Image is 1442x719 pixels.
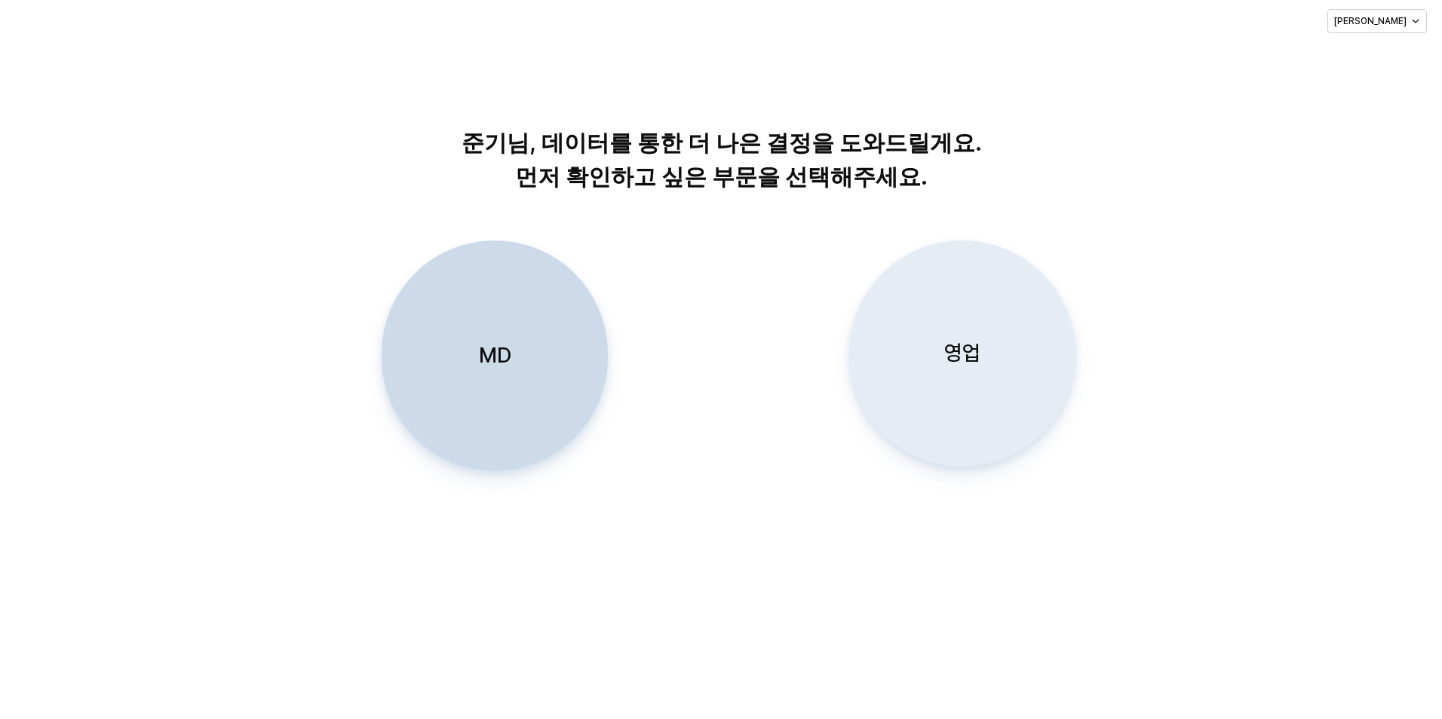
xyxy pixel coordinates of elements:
[382,240,608,471] button: MD
[336,126,1106,194] p: 준기님, 데이터를 통한 더 나은 결정을 도와드릴게요. 먼저 확인하고 싶은 부문을 선택해주세요.
[479,341,511,369] p: MD
[944,339,980,367] p: 영업
[849,240,1075,467] button: 영업
[1327,9,1427,33] button: [PERSON_NAME]
[1334,15,1407,27] p: [PERSON_NAME]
